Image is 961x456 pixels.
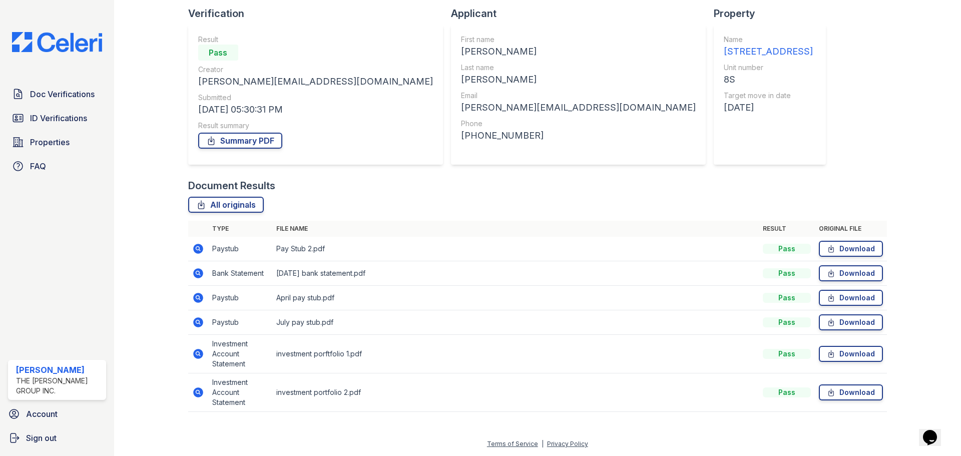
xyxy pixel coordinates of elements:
div: [DATE] [724,101,813,115]
a: Download [819,346,883,362]
div: Phone [461,119,696,129]
td: Bank Statement [208,261,272,286]
td: Paystub [208,237,272,261]
div: The [PERSON_NAME] Group Inc. [16,376,102,396]
a: Properties [8,132,106,152]
a: Privacy Policy [547,440,588,447]
div: [PERSON_NAME][EMAIL_ADDRESS][DOMAIN_NAME] [461,101,696,115]
div: Pass [763,387,811,397]
span: Account [26,408,58,420]
div: Pass [763,268,811,278]
td: investment porftfolio 1.pdf [272,335,759,373]
div: Pass [763,293,811,303]
a: Download [819,265,883,281]
div: [PERSON_NAME] [16,364,102,376]
a: FAQ [8,156,106,176]
a: Download [819,290,883,306]
span: ID Verifications [30,112,87,124]
div: | [542,440,544,447]
td: Paystub [208,286,272,310]
div: Target move in date [724,91,813,101]
span: Doc Verifications [30,88,95,100]
td: April pay stub.pdf [272,286,759,310]
div: Name [724,35,813,45]
div: Last name [461,63,696,73]
th: Result [759,221,815,237]
span: Properties [30,136,70,148]
div: Result [198,35,433,45]
img: CE_Logo_Blue-a8612792a0a2168367f1c8372b55b34899dd931a85d93a1a3d3e32e68fde9ad4.png [4,32,110,52]
a: Account [4,404,110,424]
a: Download [819,384,883,400]
th: File name [272,221,759,237]
div: Submitted [198,93,433,103]
td: Paystub [208,310,272,335]
span: FAQ [30,160,46,172]
a: Sign out [4,428,110,448]
div: 8S [724,73,813,87]
td: Investment Account Statement [208,373,272,412]
div: [PERSON_NAME][EMAIL_ADDRESS][DOMAIN_NAME] [198,75,433,89]
a: ID Verifications [8,108,106,128]
div: [STREET_ADDRESS] [724,45,813,59]
a: Download [819,241,883,257]
div: Pass [763,317,811,327]
th: Type [208,221,272,237]
span: Sign out [26,432,57,444]
td: Pay Stub 2.pdf [272,237,759,261]
div: [DATE] 05:30:31 PM [198,103,433,117]
div: Email [461,91,696,101]
a: Download [819,314,883,330]
div: Document Results [188,179,275,193]
div: Creator [198,65,433,75]
a: Name [STREET_ADDRESS] [724,35,813,59]
div: [PERSON_NAME] [461,45,696,59]
div: Unit number [724,63,813,73]
div: [PHONE_NUMBER] [461,129,696,143]
div: Verification [188,7,451,21]
div: Applicant [451,7,714,21]
div: [PERSON_NAME] [461,73,696,87]
div: Property [714,7,834,21]
td: Investment Account Statement [208,335,272,373]
div: Pass [198,45,238,61]
div: Pass [763,244,811,254]
td: investment portfolio 2.pdf [272,373,759,412]
a: All originals [188,197,264,213]
a: Terms of Service [487,440,538,447]
a: Summary PDF [198,133,282,149]
div: First name [461,35,696,45]
a: Doc Verifications [8,84,106,104]
td: July pay stub.pdf [272,310,759,335]
div: Result summary [198,121,433,131]
th: Original file [815,221,887,237]
td: [DATE] bank statement.pdf [272,261,759,286]
iframe: chat widget [919,416,951,446]
div: Pass [763,349,811,359]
